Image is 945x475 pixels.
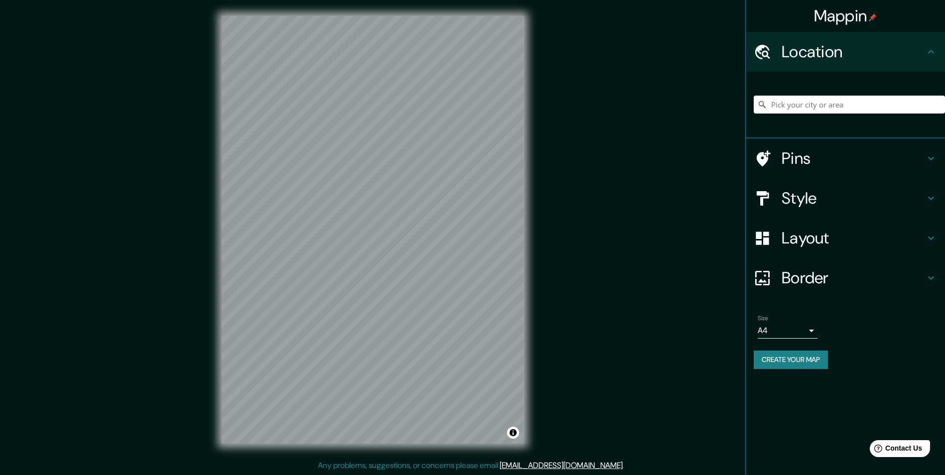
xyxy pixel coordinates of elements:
div: A4 [758,323,817,339]
button: Toggle attribution [507,427,519,439]
button: Create your map [754,351,828,369]
iframe: Help widget launcher [856,436,934,464]
p: Any problems, suggestions, or concerns please email . [318,460,624,472]
h4: Border [782,268,925,288]
h4: Style [782,188,925,208]
label: Size [758,314,768,323]
input: Pick your city or area [754,96,945,114]
h4: Pins [782,148,925,168]
div: Style [746,178,945,218]
canvas: Map [222,16,524,444]
div: Pins [746,138,945,178]
div: Border [746,258,945,298]
a: [EMAIL_ADDRESS][DOMAIN_NAME] [500,460,623,471]
div: . [624,460,626,472]
img: pin-icon.png [869,13,877,21]
div: . [626,460,628,472]
h4: Layout [782,228,925,248]
h4: Location [782,42,925,62]
h4: Mappin [814,6,877,26]
div: Layout [746,218,945,258]
div: Location [746,32,945,72]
